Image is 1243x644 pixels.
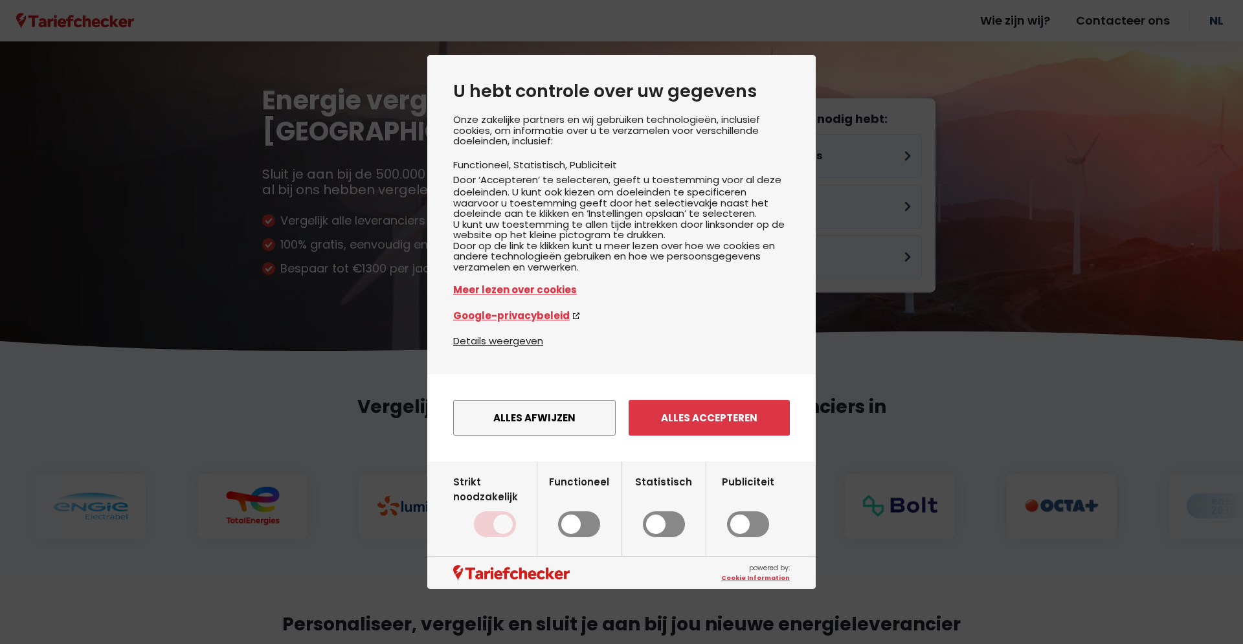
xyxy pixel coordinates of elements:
label: Publiciteit [722,474,774,538]
label: Statistisch [635,474,692,538]
div: menu [427,374,816,461]
div: Onze zakelijke partners en wij gebruiken technologieën, inclusief cookies, om informatie over u t... [453,115,790,333]
li: Functioneel [453,158,513,172]
img: logo [453,565,570,581]
label: Strikt noodzakelijk [453,474,537,538]
label: Functioneel [549,474,609,538]
button: Alles afwijzen [453,400,616,436]
a: Meer lezen over cookies [453,282,790,297]
li: Publiciteit [570,158,617,172]
span: powered by: [721,563,790,583]
a: Cookie Information [721,573,790,583]
h2: U hebt controle over uw gegevens [453,81,790,102]
button: Details weergeven [453,333,543,348]
a: Google-privacybeleid [453,308,790,323]
button: Alles accepteren [629,400,790,436]
li: Statistisch [513,158,570,172]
